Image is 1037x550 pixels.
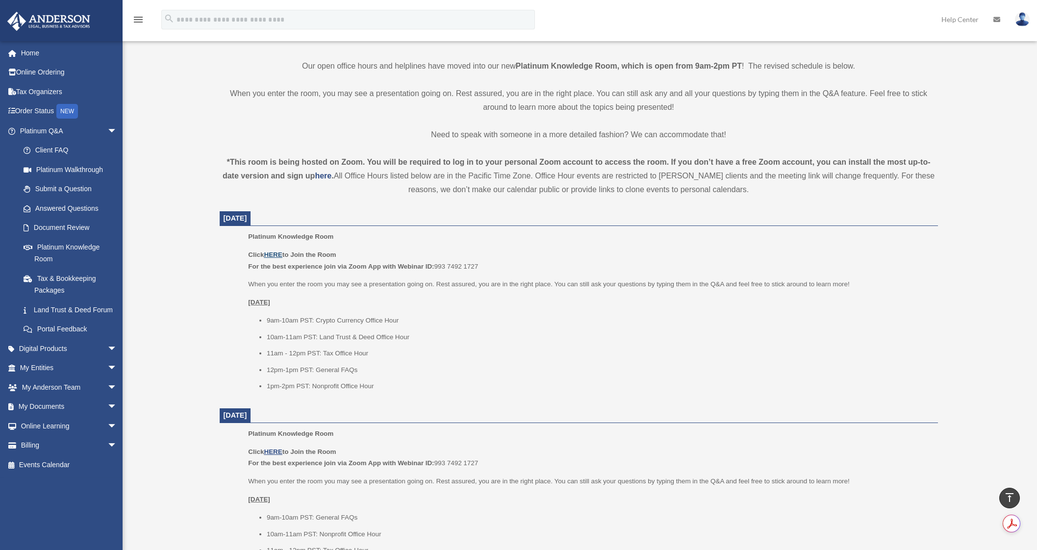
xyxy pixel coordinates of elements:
strong: . [331,172,333,180]
span: arrow_drop_down [107,377,127,398]
span: [DATE] [224,411,247,419]
a: My Documentsarrow_drop_down [7,397,132,417]
strong: *This room is being hosted on Zoom. You will be required to log in to your personal Zoom account ... [223,158,931,180]
span: Platinum Knowledge Room [248,233,333,240]
a: vertical_align_top [999,488,1020,508]
li: 9am-10am PST: General FAQs [267,512,931,524]
b: For the best experience join via Zoom App with Webinar ID: [248,459,434,467]
a: Answered Questions [14,199,132,218]
i: vertical_align_top [1004,492,1015,503]
a: here [315,172,331,180]
a: Platinum Q&Aarrow_drop_down [7,121,132,141]
p: When you enter the room, you may see a presentation going on. Rest assured, you are in the right ... [220,87,938,114]
li: 10am-11am PST: Land Trust & Deed Office Hour [267,331,931,343]
img: User Pic [1015,12,1030,26]
a: Land Trust & Deed Forum [14,300,132,320]
li: 10am-11am PST: Nonprofit Office Hour [267,528,931,540]
a: Order StatusNEW [7,101,132,122]
b: Click to Join the Room [248,251,336,258]
span: arrow_drop_down [107,416,127,436]
a: Billingarrow_drop_down [7,436,132,455]
span: arrow_drop_down [107,358,127,378]
span: arrow_drop_down [107,436,127,456]
span: arrow_drop_down [107,397,127,417]
strong: Platinum Knowledge Room, which is open from 9am-2pm PT [516,62,742,70]
p: Our open office hours and helplines have moved into our new ! The revised schedule is below. [220,59,938,73]
a: Portal Feedback [14,320,132,339]
a: Client FAQ [14,141,132,160]
a: HERE [264,448,282,455]
a: Platinum Knowledge Room [14,237,127,269]
p: 993 7492 1727 [248,446,931,469]
a: Submit a Question [14,179,132,199]
a: Online Learningarrow_drop_down [7,416,132,436]
a: Tax Organizers [7,82,132,101]
a: Events Calendar [7,455,132,475]
u: [DATE] [248,299,270,306]
a: Platinum Walkthrough [14,160,132,179]
li: 1pm-2pm PST: Nonprofit Office Hour [267,380,931,392]
div: All Office Hours listed below are in the Pacific Time Zone. Office Hour events are restricted to ... [220,155,938,197]
a: Tax & Bookkeeping Packages [14,269,132,300]
a: HERE [264,251,282,258]
span: arrow_drop_down [107,121,127,141]
p: When you enter the room you may see a presentation going on. Rest assured, you are in the right p... [248,278,931,290]
a: My Entitiesarrow_drop_down [7,358,132,378]
a: Digital Productsarrow_drop_down [7,339,132,358]
b: Click to Join the Room [248,448,336,455]
li: 12pm-1pm PST: General FAQs [267,364,931,376]
a: Home [7,43,132,63]
u: [DATE] [248,496,270,503]
div: NEW [56,104,78,119]
a: menu [132,17,144,25]
i: menu [132,14,144,25]
span: arrow_drop_down [107,339,127,359]
p: 993 7492 1727 [248,249,931,272]
a: Online Ordering [7,63,132,82]
li: 11am - 12pm PST: Tax Office Hour [267,348,931,359]
p: When you enter the room you may see a presentation going on. Rest assured, you are in the right p... [248,475,931,487]
p: Need to speak with someone in a more detailed fashion? We can accommodate that! [220,128,938,142]
i: search [164,13,175,24]
a: My Anderson Teamarrow_drop_down [7,377,132,397]
a: Document Review [14,218,132,238]
span: [DATE] [224,214,247,222]
li: 9am-10am PST: Crypto Currency Office Hour [267,315,931,326]
span: Platinum Knowledge Room [248,430,333,437]
b: For the best experience join via Zoom App with Webinar ID: [248,263,434,270]
img: Anderson Advisors Platinum Portal [4,12,93,31]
